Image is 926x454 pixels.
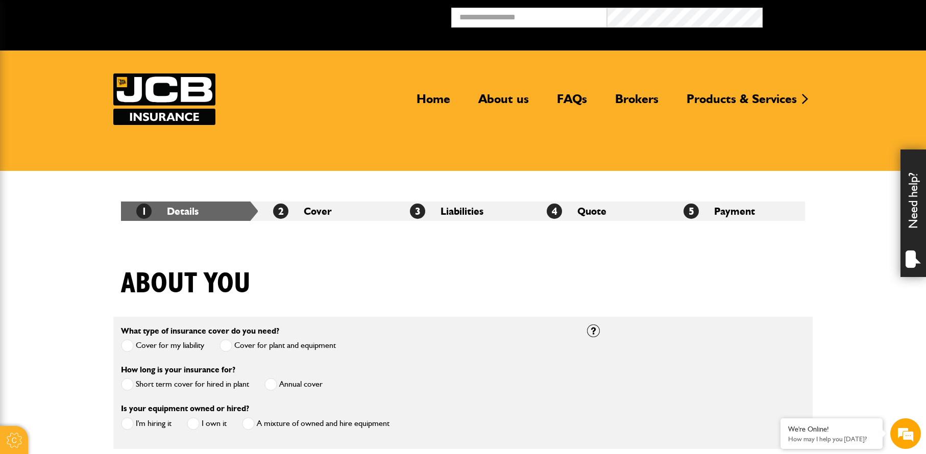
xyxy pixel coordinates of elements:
[395,201,531,221] li: Liabilities
[121,327,279,335] label: What type of insurance cover do you need?
[220,339,336,352] label: Cover for plant and equipment
[121,378,249,391] label: Short term cover for hired in plant
[788,425,875,434] div: We're Online!
[113,73,215,125] img: JCB Insurance Services logo
[607,91,666,115] a: Brokers
[668,201,805,221] li: Payment
[684,204,699,219] span: 5
[258,201,395,221] li: Cover
[121,267,251,301] h1: About you
[531,201,668,221] li: Quote
[121,405,249,413] label: Is your equipment owned or hired?
[547,204,562,219] span: 4
[410,204,425,219] span: 3
[136,204,152,219] span: 1
[121,339,204,352] label: Cover for my liability
[900,149,926,277] div: Need help?
[679,91,805,115] a: Products & Services
[187,417,227,430] label: I own it
[409,91,458,115] a: Home
[788,435,875,443] p: How may I help you today?
[121,366,235,374] label: How long is your insurance for?
[121,201,258,221] li: Details
[264,378,323,391] label: Annual cover
[549,91,595,115] a: FAQs
[113,73,215,125] a: JCB Insurance Services
[121,417,172,430] label: I'm hiring it
[471,91,537,115] a: About us
[242,417,389,430] label: A mixture of owned and hire equipment
[763,8,918,23] button: Broker Login
[273,204,288,219] span: 2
